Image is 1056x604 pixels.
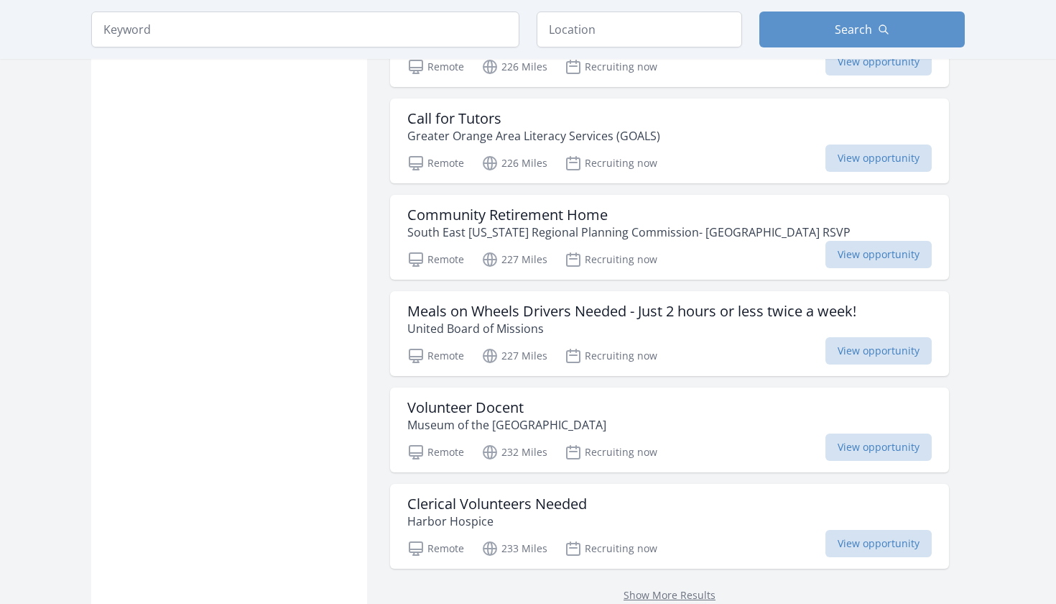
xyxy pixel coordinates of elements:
[481,251,547,268] p: 227 Miles
[390,291,949,376] a: Meals on Wheels Drivers Needed - Just 2 hours or less twice a week! United Board of Missions Remo...
[835,21,872,38] span: Search
[407,251,464,268] p: Remote
[407,206,851,224] h3: Community Retirement Home
[825,337,932,365] span: View opportunity
[390,99,949,183] a: Call for Tutors Greater Orange Area Literacy Services (GOALS) Remote 226 Miles Recruiting now Vie...
[624,588,715,602] a: Show More Results
[481,540,547,557] p: 233 Miles
[407,347,464,365] p: Remote
[481,347,547,365] p: 227 Miles
[407,58,464,75] p: Remote
[407,399,606,416] h3: Volunteer Docent
[407,224,851,241] p: South East [US_STATE] Regional Planning Commission- [GEOGRAPHIC_DATA] RSVP
[825,48,932,75] span: View opportunity
[565,540,657,557] p: Recruiting now
[825,434,932,461] span: View opportunity
[407,495,587,513] h3: Clerical Volunteers Needed
[825,145,932,172] span: View opportunity
[91,12,519,47] input: Keyword
[407,110,660,127] h3: Call for Tutors
[407,540,464,557] p: Remote
[407,513,587,530] p: Harbor Hospice
[390,484,949,569] a: Clerical Volunteers Needed Harbor Hospice Remote 233 Miles Recruiting now View opportunity
[565,251,657,268] p: Recruiting now
[565,347,657,365] p: Recruiting now
[565,155,657,172] p: Recruiting now
[407,155,464,172] p: Remote
[825,241,932,268] span: View opportunity
[537,12,742,47] input: Location
[407,416,606,434] p: Museum of the [GEOGRAPHIC_DATA]
[390,388,949,472] a: Volunteer Docent Museum of the [GEOGRAPHIC_DATA] Remote 232 Miles Recruiting now View opportunity
[407,303,856,320] h3: Meals on Wheels Drivers Needed - Just 2 hours or less twice a week!
[759,12,965,47] button: Search
[481,58,547,75] p: 226 Miles
[825,530,932,557] span: View opportunity
[481,444,547,461] p: 232 Miles
[407,444,464,461] p: Remote
[390,195,949,280] a: Community Retirement Home South East [US_STATE] Regional Planning Commission- [GEOGRAPHIC_DATA] R...
[565,58,657,75] p: Recruiting now
[565,444,657,461] p: Recruiting now
[407,127,660,145] p: Greater Orange Area Literacy Services (GOALS)
[407,320,856,337] p: United Board of Missions
[481,155,547,172] p: 226 Miles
